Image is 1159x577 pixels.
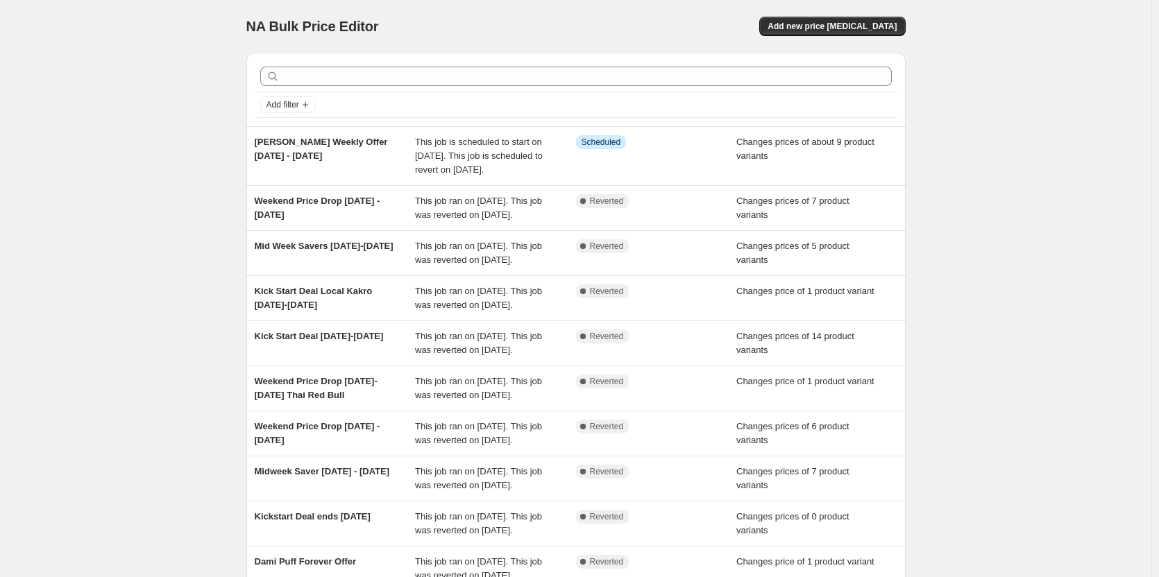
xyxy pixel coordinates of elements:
[590,421,624,432] span: Reverted
[255,511,371,522] span: Kickstart Deal ends [DATE]
[582,137,621,148] span: Scheduled
[590,331,624,342] span: Reverted
[415,286,542,310] span: This job ran on [DATE]. This job was reverted on [DATE].
[255,241,394,251] span: Mid Week Savers [DATE]-[DATE]
[255,137,388,161] span: [PERSON_NAME] Weekly Offer [DATE] - [DATE]
[415,331,542,355] span: This job ran on [DATE]. This job was reverted on [DATE].
[759,17,905,36] button: Add new price [MEDICAL_DATA]
[590,376,624,387] span: Reverted
[590,241,624,252] span: Reverted
[415,511,542,535] span: This job ran on [DATE]. This job was reverted on [DATE].
[736,421,849,445] span: Changes prices of 6 product variants
[255,466,390,476] span: Midweek Saver [DATE] - [DATE]
[255,286,373,310] span: Kick Start Deal Local Kakro [DATE]-[DATE]
[255,556,357,567] span: Dami Puff Forever Offer
[590,511,624,522] span: Reverted
[768,21,897,32] span: Add new price [MEDICAL_DATA]
[590,556,624,567] span: Reverted
[415,196,542,220] span: This job ran on [DATE]. This job was reverted on [DATE].
[415,421,542,445] span: This job ran on [DATE]. This job was reverted on [DATE].
[736,466,849,490] span: Changes prices of 7 product variants
[736,137,874,161] span: Changes prices of about 9 product variants
[736,511,849,535] span: Changes prices of 0 product variants
[736,376,874,386] span: Changes price of 1 product variant
[415,376,542,400] span: This job ran on [DATE]. This job was reverted on [DATE].
[255,331,384,341] span: Kick Start Deal [DATE]-[DATE]
[736,241,849,265] span: Changes prices of 5 product variants
[415,137,543,175] span: This job is scheduled to start on [DATE]. This job is scheduled to revert on [DATE].
[590,466,624,477] span: Reverted
[590,286,624,297] span: Reverted
[736,286,874,296] span: Changes price of 1 product variant
[255,376,378,400] span: Weekend Price Drop [DATE]- [DATE] Thai Red Bull
[736,556,874,567] span: Changes price of 1 product variant
[255,421,380,445] span: Weekend Price Drop [DATE] - [DATE]
[736,331,854,355] span: Changes prices of 14 product variants
[736,196,849,220] span: Changes prices of 7 product variants
[415,466,542,490] span: This job ran on [DATE]. This job was reverted on [DATE].
[415,241,542,265] span: This job ran on [DATE]. This job was reverted on [DATE].
[267,99,299,110] span: Add filter
[246,19,379,34] span: NA Bulk Price Editor
[260,96,316,113] button: Add filter
[590,196,624,207] span: Reverted
[255,196,380,220] span: Weekend Price Drop [DATE] - [DATE]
